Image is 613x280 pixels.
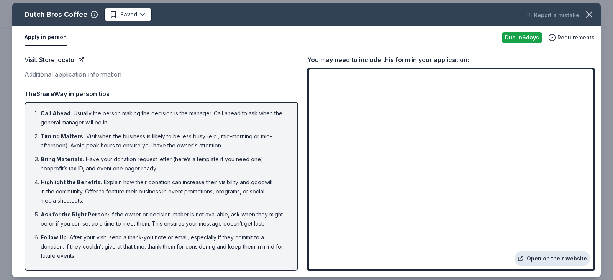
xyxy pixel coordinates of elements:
[41,179,102,185] span: Highlight the Benefits :
[41,132,287,150] li: Visit when the business is likely to be less busy (e.g., mid-morning or mid-afternoon). Avoid pea...
[307,55,595,65] div: You may need to include this form in your application:
[25,69,298,79] div: Additional application information
[502,32,542,43] div: Due in 6 days
[39,55,84,65] a: Store locator
[41,110,72,116] span: Call Ahead :
[41,109,287,127] li: Usually the person making the decision is the manager. Call ahead to ask when the general manager...
[41,210,287,228] li: If the owner or decision-maker is not available, ask when they might be or if you can set up a ti...
[41,233,287,260] li: After your visit, send a thank-you note or email, especially if they commit to a donation. If the...
[515,251,590,266] a: Open on their website
[41,178,287,205] li: Explain how their donation can increase their visibility and goodwill in the community. Offer to ...
[25,29,67,46] button: Apply in person
[120,10,137,19] span: Saved
[525,11,579,20] button: Report a mistake
[548,33,595,42] button: Requirements
[41,234,68,241] span: Follow Up :
[25,8,87,21] div: Dutch Bros Coffee
[41,133,85,139] span: Timing Matters :
[41,211,109,218] span: Ask for the Right Person :
[557,33,595,42] span: Requirements
[41,156,84,162] span: Bring Materials :
[25,89,298,99] div: TheShareWay in person tips
[41,155,287,173] li: Have your donation request letter (here’s a template if you need one), nonprofit’s tax ID, and ev...
[104,8,152,21] button: Saved
[25,55,298,65] div: Visit :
